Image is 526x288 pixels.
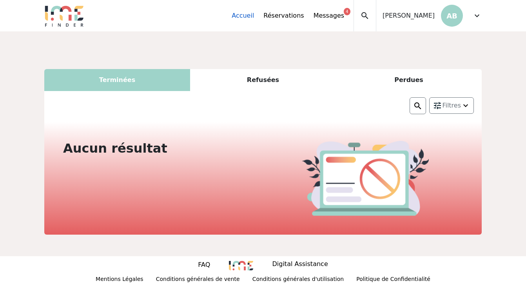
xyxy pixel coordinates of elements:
[344,8,350,15] div: 4
[472,11,482,20] span: expand_more
[198,260,210,271] a: FAQ
[252,275,344,285] p: Conditions générales d'utilisation
[232,11,254,20] a: Accueil
[442,101,461,110] span: Filtres
[44,5,84,27] img: Logo.png
[360,11,370,20] span: search
[156,275,240,285] p: Conditions générales de vente
[302,141,429,216] img: cancel.png
[336,69,482,91] div: Perdues
[433,101,442,110] img: setting.png
[190,69,336,91] div: Refusées
[314,11,344,20] a: Messages4
[198,260,210,270] p: FAQ
[413,101,423,111] img: search.png
[229,261,253,270] img: 8235.png
[63,141,258,156] h2: Aucun résultat
[44,69,190,91] div: Terminées
[96,275,143,285] p: Mentions Légales
[263,11,304,20] a: Réservations
[441,5,463,27] p: AB
[272,259,328,270] p: Digital Assistance
[356,275,430,285] p: Politique de Confidentialité
[383,11,435,20] span: [PERSON_NAME]
[461,101,470,110] img: arrow_down.png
